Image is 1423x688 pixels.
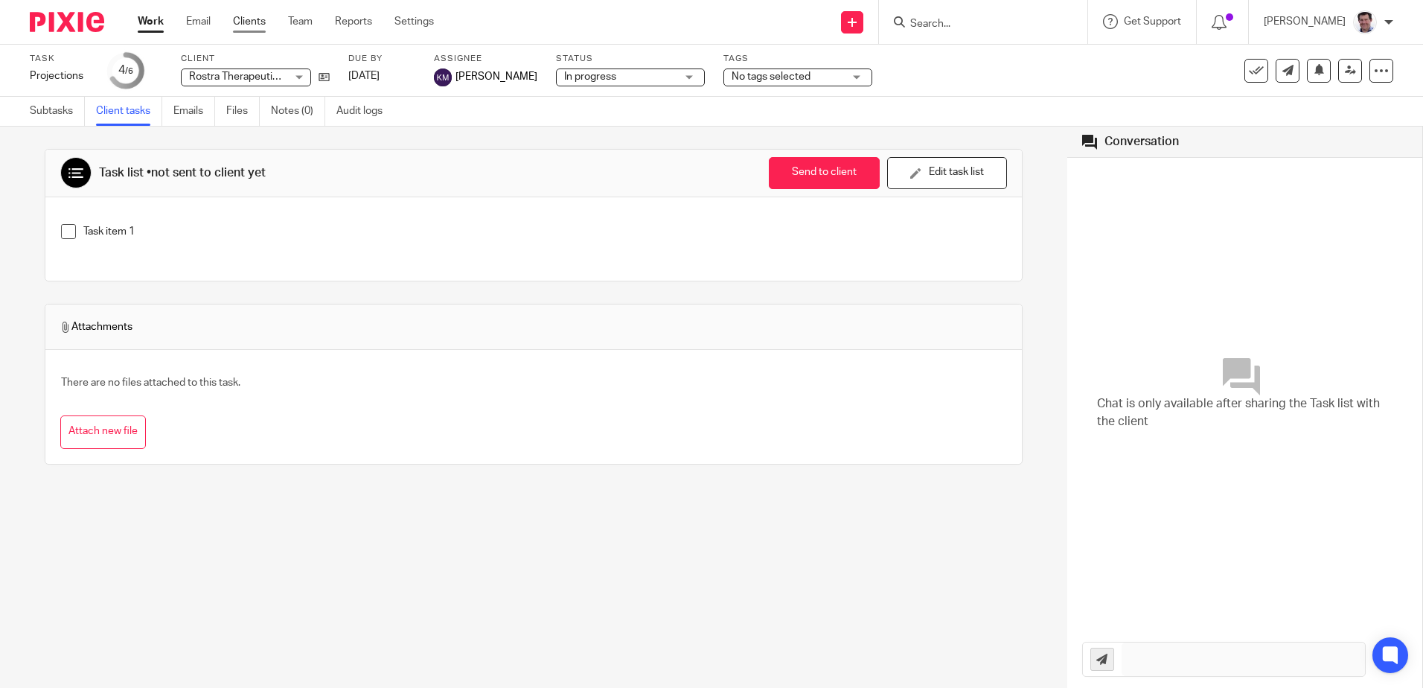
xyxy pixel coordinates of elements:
p: [PERSON_NAME] [1264,14,1346,29]
button: Edit task list [887,157,1007,189]
p: Task item 1 [83,224,1007,239]
a: Clients [233,14,266,29]
a: Work [138,14,164,29]
div: Conversation [1104,134,1179,150]
img: svg%3E [434,69,452,86]
a: Files [226,97,260,126]
button: Send to client [769,157,880,189]
a: Team [288,14,313,29]
label: Due by [348,53,415,65]
span: [PERSON_NAME] [455,69,537,84]
a: Subtasks [30,97,85,126]
img: Facebook%20Profile%20picture%20(2).jpg [1353,10,1377,34]
div: Projections [30,69,89,83]
div: 4 [118,62,133,79]
div: Task list • [99,165,266,181]
span: Rostra Therapeutics Ltd [189,71,301,82]
span: Attachments [60,319,132,334]
label: Assignee [434,53,537,65]
label: Task [30,53,89,65]
a: Email [186,14,211,29]
label: Tags [723,53,872,65]
span: [DATE] [348,71,380,81]
input: Search [909,18,1043,31]
span: Get Support [1124,16,1181,27]
a: Settings [394,14,434,29]
span: There are no files attached to this task. [61,378,240,388]
img: Pixie [30,12,104,32]
span: Chat is only available after sharing the Task list with the client [1097,395,1392,430]
a: Reports [335,14,372,29]
label: Status [556,53,705,65]
button: Attach new file [60,415,146,449]
small: /6 [125,67,133,75]
label: Client [181,53,330,65]
a: Client tasks [96,97,162,126]
span: not sent to client yet [151,167,266,179]
span: No tags selected [732,71,810,82]
a: Notes (0) [271,97,325,126]
span: In progress [564,71,616,82]
a: Emails [173,97,215,126]
a: Audit logs [336,97,394,126]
